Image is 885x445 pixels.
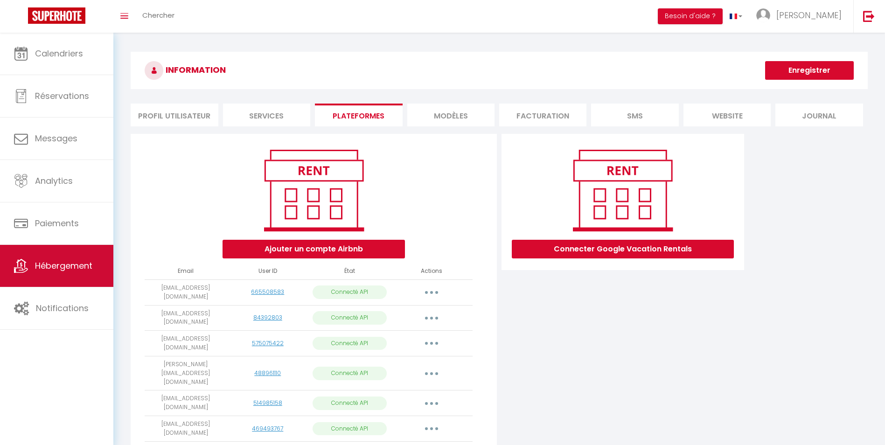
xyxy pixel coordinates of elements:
[35,217,79,229] span: Paiements
[145,356,227,390] td: [PERSON_NAME][EMAIL_ADDRESS][DOMAIN_NAME]
[36,302,89,314] span: Notifications
[35,132,77,144] span: Messages
[28,7,85,24] img: Super Booking
[253,399,282,407] a: 514985158
[313,285,387,299] p: Connecté API
[863,10,875,22] img: logout
[309,263,391,279] th: État
[142,10,174,20] span: Chercher
[254,369,281,377] a: 488961110
[223,104,310,126] li: Services
[145,390,227,416] td: [EMAIL_ADDRESS][DOMAIN_NAME]
[145,305,227,331] td: [EMAIL_ADDRESS][DOMAIN_NAME]
[563,146,682,235] img: rent.png
[765,61,854,80] button: Enregistrer
[313,311,387,325] p: Connecté API
[252,339,284,347] a: 575075422
[223,240,405,258] button: Ajouter un compte Airbnb
[776,9,842,21] span: [PERSON_NAME]
[145,279,227,305] td: [EMAIL_ADDRESS][DOMAIN_NAME]
[390,263,473,279] th: Actions
[254,146,373,235] img: rent.png
[591,104,678,126] li: SMS
[35,48,83,59] span: Calendriers
[512,240,734,258] button: Connecter Google Vacation Rentals
[145,263,227,279] th: Email
[313,337,387,350] p: Connecté API
[313,396,387,410] p: Connecté API
[499,104,586,126] li: Facturation
[131,104,218,126] li: Profil Utilisateur
[35,260,92,271] span: Hébergement
[658,8,723,24] button: Besoin d'aide ?
[407,104,495,126] li: MODÈLES
[35,90,89,102] span: Réservations
[756,8,770,22] img: ...
[313,422,387,436] p: Connecté API
[315,104,402,126] li: Plateformes
[35,175,73,187] span: Analytics
[131,52,868,89] h3: INFORMATION
[253,313,282,321] a: 84392803
[145,416,227,442] td: [EMAIL_ADDRESS][DOMAIN_NAME]
[775,104,863,126] li: Journal
[252,424,283,432] a: 469493767
[251,288,284,296] a: 665508583
[683,104,771,126] li: website
[227,263,309,279] th: User ID
[313,367,387,380] p: Connecté API
[145,331,227,356] td: [EMAIL_ADDRESS][DOMAIN_NAME]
